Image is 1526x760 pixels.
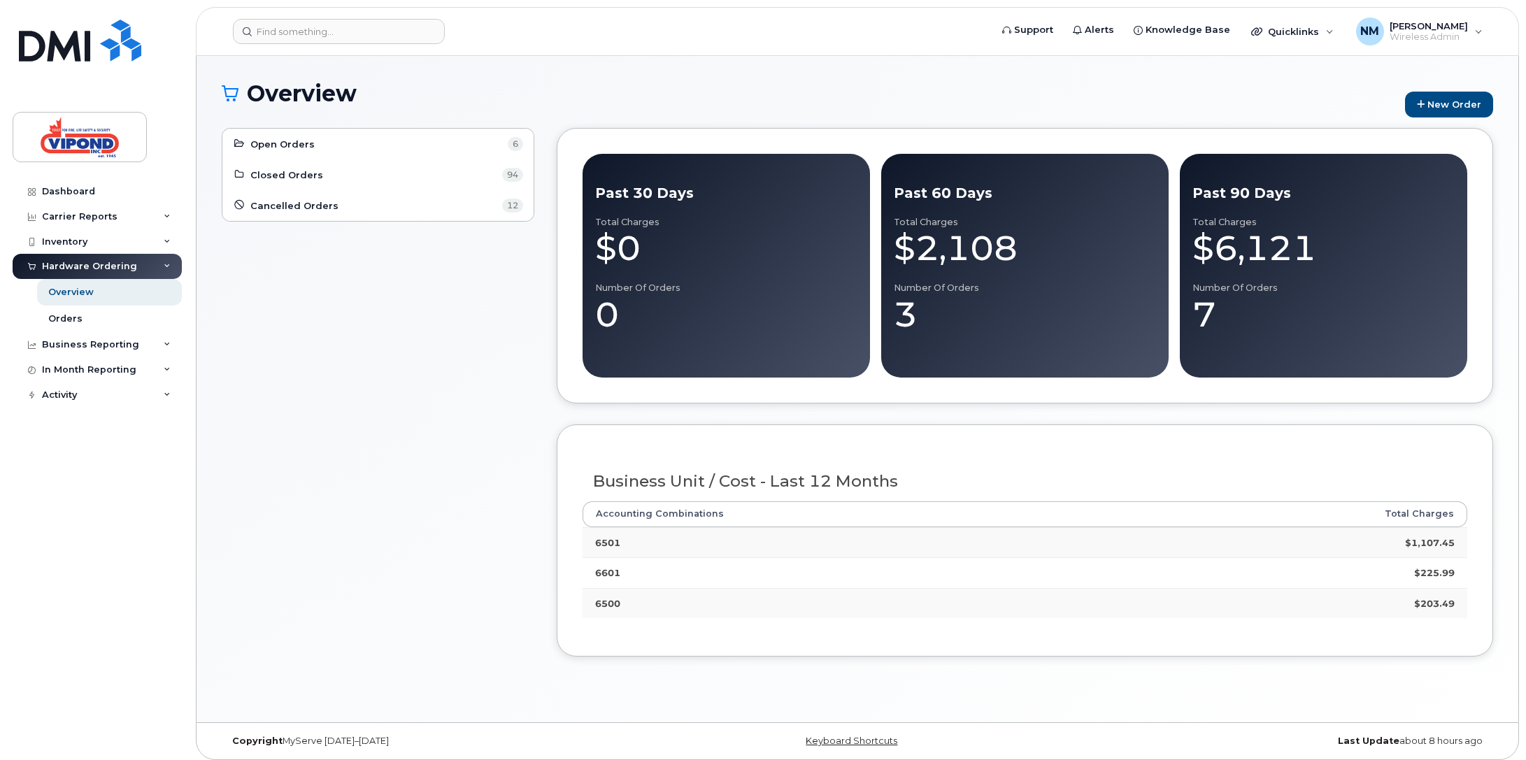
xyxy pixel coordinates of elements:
[1405,92,1493,117] a: New Order
[250,138,315,151] span: Open Orders
[233,166,523,183] a: Closed Orders 94
[894,183,1156,203] div: Past 60 Days
[894,294,1156,336] div: 3
[508,137,523,151] span: 6
[593,473,1457,490] h3: Business Unit / Cost - Last 12 Months
[232,736,283,746] strong: Copyright
[595,598,620,609] strong: 6500
[595,294,857,336] div: 0
[1192,282,1455,294] div: Number of Orders
[806,736,897,746] a: Keyboard Shortcuts
[595,282,857,294] div: Number of Orders
[222,81,1398,106] h1: Overview
[595,217,857,228] div: Total Charges
[502,168,523,182] span: 94
[1192,183,1455,203] div: Past 90 Days
[1192,227,1455,269] div: $6,121
[595,567,620,578] strong: 6601
[1192,217,1455,228] div: Total Charges
[222,736,646,747] div: MyServe [DATE]–[DATE]
[233,197,523,214] a: Cancelled Orders 12
[250,169,323,182] span: Closed Orders
[894,227,1156,269] div: $2,108
[894,282,1156,294] div: Number of Orders
[595,183,857,203] div: Past 30 Days
[1129,501,1467,526] th: Total Charges
[233,136,523,152] a: Open Orders 6
[583,501,1129,526] th: Accounting Combinations
[894,217,1156,228] div: Total Charges
[1192,294,1455,336] div: 7
[1338,736,1399,746] strong: Last Update
[1069,736,1493,747] div: about 8 hours ago
[1405,537,1455,548] strong: $1,107.45
[1414,567,1455,578] strong: $225.99
[1414,598,1455,609] strong: $203.49
[595,227,857,269] div: $0
[595,537,620,548] strong: 6501
[502,199,523,213] span: 12
[250,199,338,213] span: Cancelled Orders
